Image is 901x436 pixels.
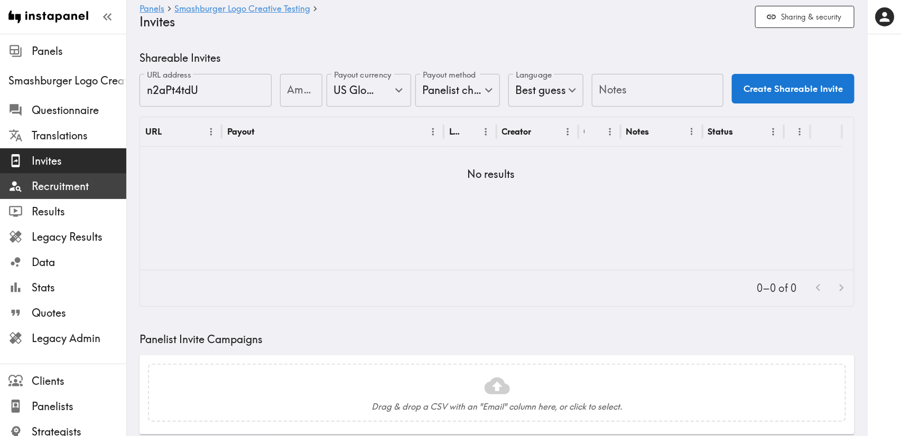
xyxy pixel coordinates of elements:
[32,331,126,346] span: Legacy Admin
[708,126,733,137] div: Status
[32,103,126,118] span: Questionnaire
[8,73,126,88] span: Smashburger Logo Creative Testing
[372,401,623,412] h6: Drag & drop a CSV with an "Email" column here, or click to select.
[140,332,854,347] h5: Panelist Invite Campaigns
[256,124,272,140] button: Sort
[203,124,219,140] button: Menu
[602,124,618,140] button: Menu
[140,51,854,65] h5: Shareable Invites
[32,230,126,244] span: Legacy Results
[32,306,126,320] span: Quotes
[791,124,807,140] button: Sort
[508,74,583,107] div: Best guess
[684,124,700,140] button: Menu
[147,69,191,81] label: URL address
[32,255,126,270] span: Data
[140,4,164,14] a: Panels
[140,14,747,30] h4: Invites
[423,69,476,81] label: Payout method
[334,69,392,81] label: Payout currency
[502,126,532,137] div: Creator
[32,204,126,219] span: Results
[732,74,854,103] button: Create Shareable Invite
[516,69,552,81] label: Language
[468,167,515,182] h5: No results
[415,74,500,107] div: Panelist chooses
[765,124,782,140] button: Menu
[792,124,808,140] button: Menu
[734,124,750,140] button: Sort
[449,126,461,137] div: Language
[425,124,441,140] button: Menu
[757,281,796,296] p: 0–0 of 0
[584,126,585,137] div: Opens
[586,124,602,140] button: Sort
[227,126,255,137] div: Payout
[755,6,854,29] button: Sharing & security
[145,126,162,137] div: URL
[462,124,478,140] button: Sort
[32,128,126,143] span: Translations
[32,280,126,295] span: Stats
[32,374,126,388] span: Clients
[626,126,649,137] div: Notes
[174,4,310,14] a: Smashburger Logo Creative Testing
[391,82,407,98] button: Open
[560,124,576,140] button: Menu
[32,179,126,194] span: Recruitment
[32,399,126,414] span: Panelists
[533,124,549,140] button: Sort
[651,124,667,140] button: Sort
[32,44,126,59] span: Panels
[163,124,179,140] button: Sort
[478,124,494,140] button: Menu
[32,154,126,168] span: Invites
